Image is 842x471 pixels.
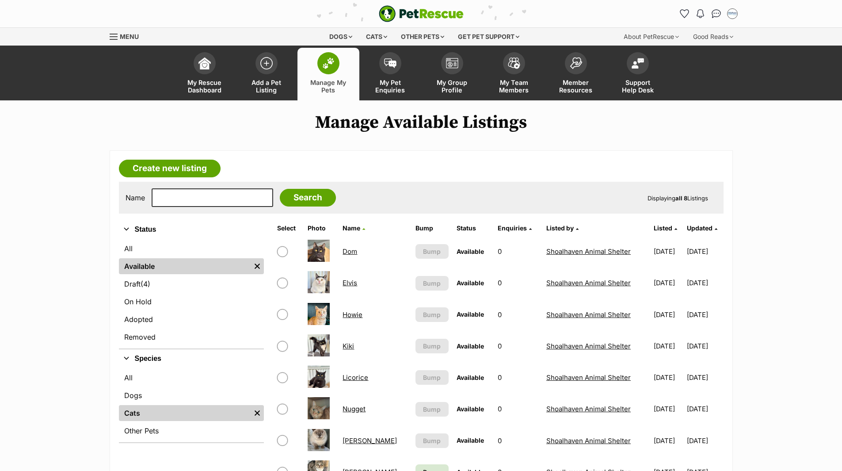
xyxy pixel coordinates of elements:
[415,402,449,417] button: Bump
[415,370,449,385] button: Bump
[379,5,464,22] img: logo-e224e6f780fb5917bec1dbf3a21bbac754714ae5b6737aabdf751b685950b380.svg
[251,258,264,274] a: Remove filter
[423,436,441,445] span: Bump
[423,341,441,351] span: Bump
[174,48,236,100] a: My Rescue Dashboard
[650,425,686,456] td: [DATE]
[546,247,631,256] a: Shoalhaven Animal Shelter
[494,362,542,393] td: 0
[395,28,450,46] div: Other pets
[725,7,739,21] button: My account
[421,48,483,100] a: My Group Profile
[423,279,441,288] span: Bump
[119,258,251,274] a: Available
[545,48,607,100] a: Member Resources
[687,299,723,330] td: [DATE]
[494,425,542,456] td: 0
[119,353,264,364] button: Species
[120,33,139,40] span: Menu
[119,160,221,177] a: Create new listing
[546,310,631,319] a: Shoalhaven Animal Shelter
[709,7,724,21] a: Conversations
[687,331,723,361] td: [DATE]
[607,48,669,100] a: Support Help Desk
[119,405,251,421] a: Cats
[119,423,264,439] a: Other Pets
[423,310,441,319] span: Bump
[423,405,441,414] span: Bump
[415,276,449,291] button: Bump
[457,405,484,413] span: Available
[119,294,264,310] a: On Hold
[712,9,721,18] img: chat-41dd97257d64d25036548639549fe6c8038ab92f7586957e7f3b1b290dea8141.svg
[141,279,150,289] span: (4)
[650,362,686,393] td: [DATE]
[323,28,358,46] div: Dogs
[687,268,723,298] td: [DATE]
[483,48,545,100] a: My Team Members
[412,221,452,235] th: Bump
[119,329,264,345] a: Removed
[650,236,686,267] td: [DATE]
[119,239,264,348] div: Status
[322,57,335,69] img: manage-my-pets-icon-02211641906a0b7f246fdf0571729dbe1e7629f14944591b6c1af311fb30b64b.svg
[360,28,393,46] div: Cats
[556,79,596,94] span: Member Resources
[423,373,441,382] span: Bump
[617,28,685,46] div: About PetRescue
[654,224,672,232] span: Listed
[728,9,737,18] img: Jodie Parnell profile pic
[260,57,273,69] img: add-pet-listing-icon-0afa8454b4691262ce3f59096e99ab1cd57d4a30225e0717b998d2c9b9846f56.svg
[457,374,484,381] span: Available
[452,28,526,46] div: Get pet support
[343,247,357,256] a: Dom
[678,7,692,21] a: Favourites
[508,57,520,69] img: team-members-icon-5396bd8760b3fe7c0b43da4ab00e1e3bb1a5d9ba89233759b79545d2d3fc5d0d.svg
[457,310,484,318] span: Available
[457,342,484,350] span: Available
[494,394,542,424] td: 0
[650,331,686,361] td: [DATE]
[687,28,739,46] div: Good Reads
[384,58,396,68] img: pet-enquiries-icon-7e3ad2cf08bfb03b45e93fb7055b45f3efa6380592205ae92323e6603595dc1f.svg
[185,79,225,94] span: My Rescue Dashboard
[280,189,336,207] input: Search
[687,425,723,456] td: [DATE]
[650,394,686,424] td: [DATE]
[251,405,264,421] a: Remove filter
[343,373,368,382] a: Licorice
[693,7,708,21] button: Notifications
[119,276,264,292] a: Draft
[415,433,449,448] button: Bump
[370,79,410,94] span: My Pet Enquiries
[648,195,708,202] span: Displaying Listings
[687,236,723,267] td: [DATE]
[343,310,362,319] a: Howie
[343,224,365,232] a: Name
[343,279,357,287] a: Elvis
[446,58,458,69] img: group-profile-icon-3fa3cf56718a62981997c0bc7e787c4b2cf8bcc04b72c1350f741eb67cf2f40e.svg
[379,5,464,22] a: PetRescue
[687,224,717,232] a: Updated
[675,195,687,202] strong: all 8
[415,307,449,322] button: Bump
[110,28,145,44] a: Menu
[359,48,421,100] a: My Pet Enquiries
[304,221,338,235] th: Photo
[432,79,472,94] span: My Group Profile
[457,437,484,444] span: Available
[546,405,631,413] a: Shoalhaven Animal Shelter
[247,79,286,94] span: Add a Pet Listing
[546,224,574,232] span: Listed by
[654,224,677,232] a: Listed
[546,279,631,287] a: Shoalhaven Animal Shelter
[650,268,686,298] td: [DATE]
[457,279,484,287] span: Available
[570,57,582,69] img: member-resources-icon-8e73f808a243e03378d46382f2149f9095a855e16c252ad45f914b54edf8863c.svg
[119,241,264,257] a: All
[618,79,658,94] span: Support Help Desk
[297,48,359,100] a: Manage My Pets
[415,244,449,259] button: Bump
[498,224,527,232] span: translation missing: en.admin.listings.index.attributes.enquiries
[126,194,145,202] label: Name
